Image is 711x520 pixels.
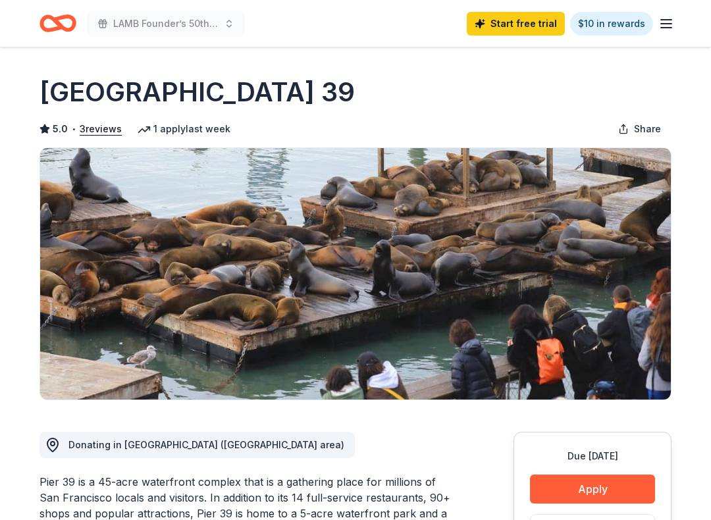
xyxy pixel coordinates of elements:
a: Start free trial [467,12,565,36]
span: 5.0 [53,121,68,137]
button: Share [608,116,671,142]
img: Image for San Francisco Pier 39 [40,148,671,400]
div: 1 apply last week [138,121,230,137]
span: Share [634,121,661,137]
span: Donating in [GEOGRAPHIC_DATA] ([GEOGRAPHIC_DATA] area) [68,439,344,450]
button: Apply [530,475,655,504]
h1: [GEOGRAPHIC_DATA] 39 [39,74,355,111]
button: 3reviews [80,121,122,137]
span: • [72,124,76,134]
span: LAMB Founder’s 50th Birthday Gala [113,16,219,32]
button: LAMB Founder’s 50th Birthday Gala [87,11,245,37]
a: Home [39,8,76,39]
div: Due [DATE] [530,448,655,464]
a: $10 in rewards [570,12,653,36]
